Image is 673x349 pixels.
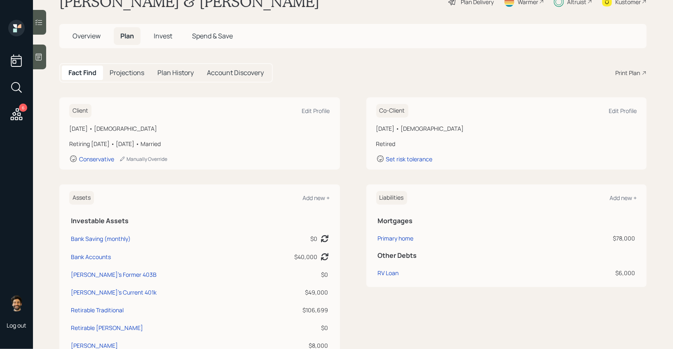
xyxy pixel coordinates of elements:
div: Add new + [303,194,330,202]
img: eric-schwartz-headshot.png [8,295,25,311]
span: Overview [73,31,101,40]
div: Conservative [79,155,114,163]
div: [DATE] • [DEMOGRAPHIC_DATA] [376,124,637,133]
span: Plan [120,31,134,40]
div: $0 [255,270,328,279]
span: Spend & Save [192,31,233,40]
div: Bank Accounts [71,252,111,261]
h5: Plan History [157,69,194,77]
div: Edit Profile [302,107,330,115]
div: Manually Override [119,156,167,163]
div: $0 [255,323,328,332]
div: Retired [376,139,637,148]
div: $0 [311,234,318,243]
h6: Client [69,104,91,118]
div: Retiring [DATE] • [DATE] • Married [69,139,330,148]
div: Print Plan [615,68,640,77]
div: Edit Profile [609,107,637,115]
div: [DATE] • [DEMOGRAPHIC_DATA] [69,124,330,133]
h5: Mortgages [378,217,635,225]
h5: Other Debts [378,252,635,259]
div: $40,000 [295,252,318,261]
div: [PERSON_NAME]'s Current 401k [71,288,157,297]
div: RV Loan [378,269,399,277]
div: $49,000 [255,288,328,297]
h6: Co-Client [376,104,408,118]
div: Add new + [610,194,637,202]
div: Retirable Traditional [71,306,124,314]
h6: Assets [69,191,94,205]
div: Retirable [PERSON_NAME] [71,323,143,332]
div: 6 [19,104,27,112]
span: Invest [154,31,172,40]
div: Bank Saving (monthly) [71,234,131,243]
div: $78,000 [535,234,635,243]
div: Set risk tolerance [386,155,433,163]
div: Log out [7,321,26,329]
h6: Liabilities [376,191,407,205]
div: $6,000 [535,269,635,277]
h5: Investable Assets [71,217,328,225]
h5: Projections [110,69,144,77]
div: $106,699 [255,306,328,314]
h5: Fact Find [68,69,96,77]
div: Primary home [378,234,414,243]
div: [PERSON_NAME]'s Former 403B [71,270,157,279]
h5: Account Discovery [207,69,264,77]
